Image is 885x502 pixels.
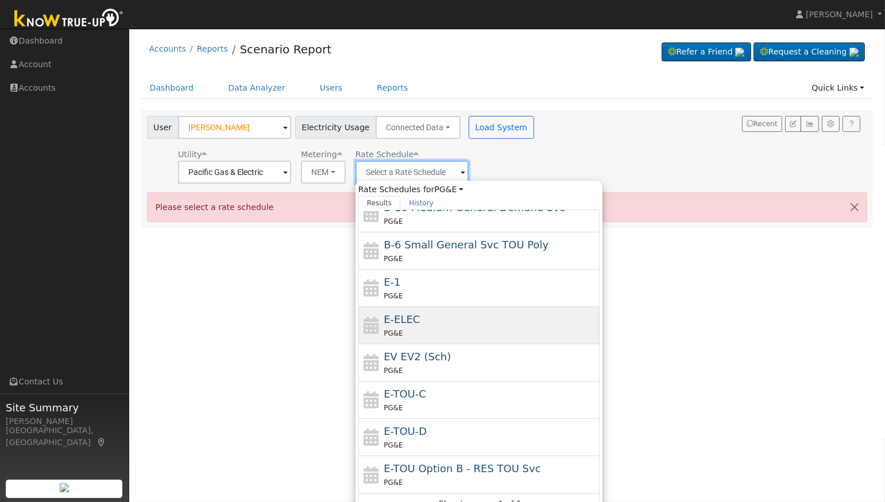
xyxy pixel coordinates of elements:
[239,42,331,56] a: Scenario Report
[843,116,860,132] a: Help Link
[355,150,419,159] span: Alias: EM
[849,48,859,57] img: retrieve
[785,116,801,132] button: Edit User
[368,77,416,99] a: Reports
[384,276,400,288] span: E-1
[301,161,346,184] button: NEM
[96,438,107,447] a: Map
[384,425,427,437] span: E-TOU-D
[197,44,228,53] a: Reports
[803,77,873,99] a: Quick Links
[753,42,865,62] a: Request a Cleaning
[6,415,123,427] div: [PERSON_NAME]
[178,116,291,139] input: Select a User
[384,351,451,363] span: Electric Vehicle EV2 (Sch)
[358,196,401,210] a: Results
[311,77,351,99] a: Users
[384,441,403,449] span: PG&E
[6,400,123,415] span: Site Summary
[156,203,274,212] span: Please select a rate schedule
[384,217,403,225] span: PG&E
[384,239,548,251] span: B-6 Small General Service TOU Poly Phase
[822,116,840,132] button: Settings
[149,44,186,53] a: Accounts
[384,404,403,412] span: PG&E
[735,48,744,57] img: retrieve
[384,329,403,337] span: PG&E
[384,478,403,487] span: PG&E
[469,116,534,139] button: Load System
[141,77,203,99] a: Dashboard
[6,425,123,449] div: [GEOGRAPHIC_DATA], [GEOGRAPHIC_DATA]
[662,42,751,62] a: Refer a Friend
[355,161,469,184] input: Select a Rate Schedule
[843,193,867,221] button: Close
[384,255,403,263] span: PG&E
[806,10,873,19] span: [PERSON_NAME]
[178,149,291,161] div: Utility
[9,6,129,32] img: Know True-Up
[376,116,461,139] button: Connected Data
[358,184,463,196] span: Rate Schedules for
[60,483,69,492] img: retrieve
[400,196,442,210] a: History
[384,388,426,400] span: E-TOU-C
[384,462,540,474] span: E-TOU Option B - Residential Time of Use Service (All Baseline Regions)
[384,201,565,213] span: B-10 Medium General Demand Service (Primary Voltage)
[295,116,376,139] span: Electricity Usage
[801,116,818,132] button: Multi-Series Graph
[434,185,463,194] a: PG&E
[742,116,782,132] button: Recent
[384,313,420,325] span: E-ELEC
[178,161,291,184] input: Select a Utility
[219,77,294,99] a: Data Analyzer
[384,292,403,300] span: PG&E
[147,116,179,139] span: User
[301,149,346,161] div: Metering
[384,367,403,375] span: PG&E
